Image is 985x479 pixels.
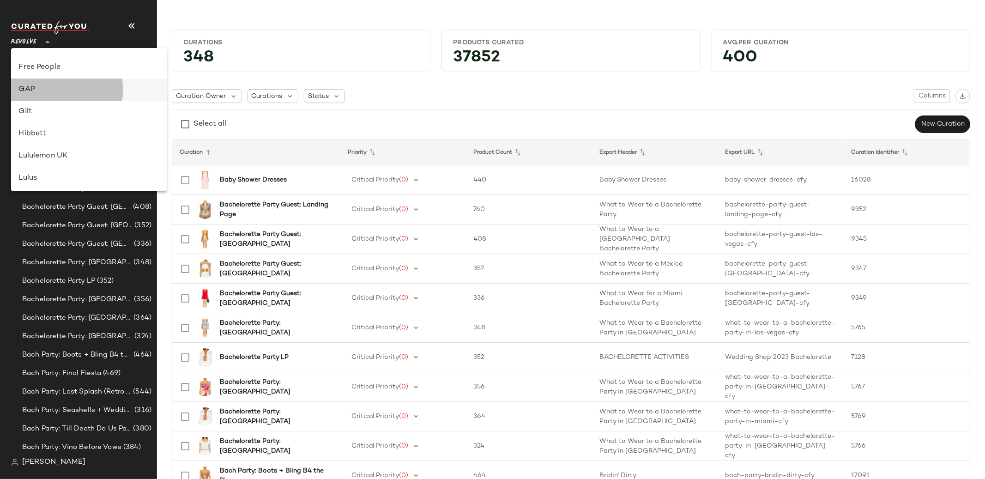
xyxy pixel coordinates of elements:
[351,413,399,420] span: Critical Priority
[466,139,592,165] th: Product Count
[718,254,844,284] td: bachelorette-party-guest-[GEOGRAPHIC_DATA]-cfy
[844,165,970,195] td: 16028
[844,372,970,402] td: 5767
[844,195,970,224] td: 9352
[592,402,718,431] td: What to Wear to a Bachelorette Party in [GEOGRAPHIC_DATA]
[132,350,151,360] span: (464)
[22,294,132,305] span: Bachelorette Party: [GEOGRAPHIC_DATA]
[914,89,950,103] button: Columns
[718,372,844,402] td: what-to-wear-to-a-bachelorette-party-in-[GEOGRAPHIC_DATA]-cfy
[718,284,844,313] td: bachelorette-party-guest-[GEOGRAPHIC_DATA]-cfy
[915,115,970,133] button: New Curation
[220,175,287,185] b: Baby Shower Dresses
[592,224,718,254] td: What to Wear to a [GEOGRAPHIC_DATA] Bachelorette Party
[133,405,151,416] span: (316)
[351,176,399,183] span: Critical Priority
[718,139,844,165] th: Export URL
[844,284,970,313] td: 9349
[592,431,718,461] td: What to Wear to a Bachelorette Party in [GEOGRAPHIC_DATA]
[220,377,329,397] b: Bachelorette Party: [GEOGRAPHIC_DATA]
[399,324,409,331] span: (0)
[592,313,718,343] td: What to Wear to a Bachelorette Party in [GEOGRAPHIC_DATA]
[11,459,18,466] img: svg%3e
[196,348,214,367] img: LSPA-WS51_V1.jpg
[399,176,409,183] span: (0)
[718,224,844,254] td: bachelorette-party-guest-las-vegas-cfy
[220,352,289,362] b: Bachelorette Party LP
[351,324,399,331] span: Critical Priority
[592,372,718,402] td: What to Wear to a Bachelorette Party in [GEOGRAPHIC_DATA]
[844,254,970,284] td: 9347
[101,368,121,379] span: (469)
[399,236,409,243] span: (0)
[446,51,696,68] div: 37852
[252,91,283,101] span: Curations
[22,387,131,397] span: Bach Party: Last Splash (Retro [GEOGRAPHIC_DATA])
[592,139,718,165] th: Export Header
[918,92,946,100] span: Columns
[220,407,329,426] b: Bachelorette Party: [GEOGRAPHIC_DATA]
[351,236,399,243] span: Critical Priority
[308,91,329,101] span: Status
[340,139,466,165] th: Priority
[196,171,214,189] img: LOVF-WD4477_V1.jpg
[11,31,36,48] span: Revolve
[718,313,844,343] td: what-to-wear-to-a-bachelorette-party-in-las-vegas-cfy
[193,119,226,130] div: Select all
[176,91,226,101] span: Curation Owner
[592,343,718,372] td: BACHELORETTE ACTIVITIES
[196,319,214,337] img: PGEO-WD37_V1.jpg
[351,354,399,361] span: Critical Priority
[11,48,166,191] div: undefined-list
[18,106,159,117] div: Gilt
[132,313,151,323] span: (364)
[22,202,131,212] span: Bachelorette Party Guest: [GEOGRAPHIC_DATA]
[351,295,399,302] span: Critical Priority
[22,276,95,286] span: Bachelorette Party LP
[716,51,966,68] div: 400
[196,260,214,278] img: WAIR-WS31_V1.jpg
[723,38,959,47] div: Avg.per Curation
[592,254,718,284] td: What to Wear to a Mexico Bachelorette Party
[718,402,844,431] td: what-to-wear-to-a-bachelorette-party-in-miami-cfy
[844,431,970,461] td: 5766
[11,21,90,34] img: cfy_white_logo.C9jOOHJF.svg
[466,224,592,254] td: 408
[351,265,399,272] span: Critical Priority
[18,151,159,162] div: Lululemon UK
[133,220,151,231] span: (352)
[131,202,151,212] span: (408)
[196,378,214,396] img: SDYS-WS194_V1.jpg
[196,289,214,308] img: ROWR-WD14_V1.jpg
[466,343,592,372] td: 352
[220,200,329,219] b: Bachelorette Party Guest: Landing Page
[131,424,151,434] span: (380)
[22,220,133,231] span: Bachelorette Party Guest: [GEOGRAPHIC_DATA]
[718,165,844,195] td: baby-shower-dresses-cfy
[196,407,214,426] img: LSPA-WS51_V1.jpg
[399,354,409,361] span: (0)
[22,350,132,360] span: Bach Party: Boots + Bling B4 the Ring
[220,318,329,338] b: Bachelorette Party: [GEOGRAPHIC_DATA]
[399,295,409,302] span: (0)
[22,313,132,323] span: Bachelorette Party: [GEOGRAPHIC_DATA]
[399,413,409,420] span: (0)
[453,38,689,47] div: Products Curated
[466,372,592,402] td: 356
[220,437,329,456] b: Bachelorette Party: [GEOGRAPHIC_DATA]
[18,173,159,184] div: Lulus
[18,84,159,95] div: GAP
[183,38,419,47] div: Curations
[466,431,592,461] td: 324
[960,93,966,99] img: svg%3e
[718,431,844,461] td: what-to-wear-to-a-bachelorette-party-in-[GEOGRAPHIC_DATA]-cfy
[22,239,132,249] span: Bachelorette Party Guest: [GEOGRAPHIC_DATA]
[921,121,965,128] span: New Curation
[220,230,329,249] b: Bachelorette Party Guest: [GEOGRAPHIC_DATA]
[351,206,399,213] span: Critical Priority
[592,165,718,195] td: Baby Shower Dresses
[22,442,121,453] span: Bach Party: Vino Before Vows
[132,257,151,268] span: (348)
[351,383,399,390] span: Critical Priority
[466,284,592,313] td: 336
